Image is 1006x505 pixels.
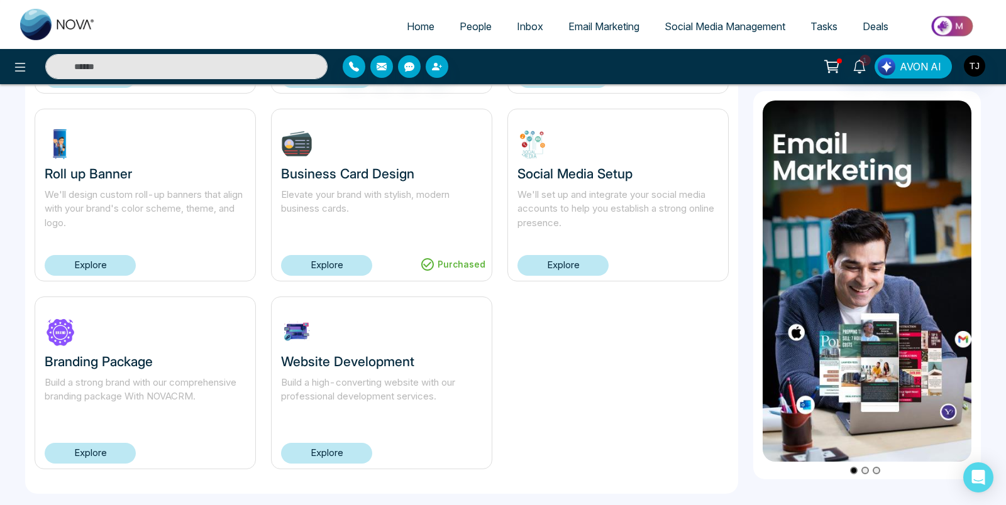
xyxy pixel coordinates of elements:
p: Build a high-converting website with our professional development services. [281,376,482,418]
a: 1 [844,55,875,77]
a: Explore [45,443,136,464]
a: Explore [517,255,609,276]
p: Elevate your brand with stylish, modern business cards. [281,188,482,231]
a: Deals [850,14,901,38]
img: BbxDK1732303356.jpg [281,128,312,160]
img: item1.png [763,100,971,462]
button: AVON AI [875,55,952,79]
a: Inbox [504,14,556,38]
h3: Roll up Banner [45,166,246,182]
a: Tasks [798,14,850,38]
h3: Branding Package [45,354,246,369]
h3: Website Development [281,354,482,369]
div: Open Intercom Messenger [963,462,993,492]
img: User Avatar [964,55,985,77]
img: SW3NV1730301756.jpg [281,316,312,347]
a: Explore [281,443,372,464]
a: Home [394,14,447,38]
span: Inbox [517,20,543,33]
h3: Social Media Setup [517,166,719,182]
p: We'll set up and integrate your social media accounts to help you establish a strong online prese... [517,188,719,231]
span: AVON AI [900,59,941,74]
button: Go to slide 3 [873,467,880,474]
a: People [447,14,504,38]
img: 2AD8I1730320587.jpg [45,316,76,347]
a: Social Media Management [652,14,798,38]
span: Home [407,20,434,33]
h3: Business Card Design [281,166,482,182]
div: Purchased [414,254,492,274]
img: ptdrg1732303548.jpg [45,128,76,160]
img: ABHm51732302824.jpg [517,128,549,160]
img: Market-place.gif [907,12,998,40]
a: Explore [281,255,372,276]
button: Go to slide 2 [861,467,869,474]
span: Deals [863,20,888,33]
a: Explore [45,255,136,276]
img: Lead Flow [878,58,895,75]
p: We'll design custom roll-up banners that align with your brand's color scheme, theme, and logo. [45,188,246,231]
button: Go to slide 1 [850,467,858,474]
p: Build a strong brand with our comprehensive branding package With NOVACRM. [45,376,246,418]
span: Email Marketing [568,20,639,33]
span: 1 [860,55,871,66]
a: Email Marketing [556,14,652,38]
span: People [460,20,492,33]
img: Nova CRM Logo [20,9,96,40]
span: Social Media Management [665,20,785,33]
span: Tasks [810,20,837,33]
